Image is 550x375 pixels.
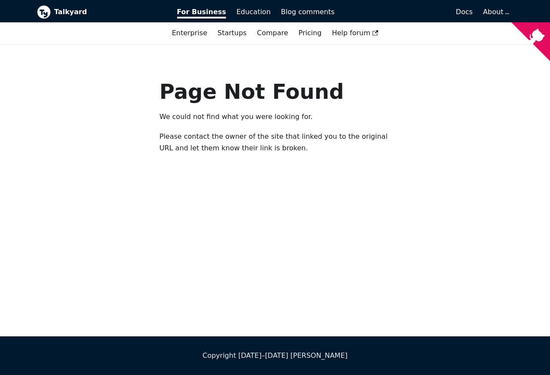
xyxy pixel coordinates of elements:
[276,5,340,19] a: Blog comments
[293,26,327,40] a: Pricing
[332,29,378,37] span: Help forum
[212,26,252,40] a: Startups
[167,26,212,40] a: Enterprise
[257,29,288,37] a: Compare
[456,8,473,16] span: Docs
[340,5,478,19] a: Docs
[159,111,391,122] p: We could not find what you were looking for.
[177,8,226,18] span: For Business
[483,8,508,16] a: About
[159,79,391,104] h1: Page Not Found
[236,8,271,16] span: Education
[231,5,276,19] a: Education
[172,5,232,19] a: For Business
[159,131,391,154] p: Please contact the owner of the site that linked you to the original URL and let them know their ...
[37,5,51,19] img: Talkyard logo
[54,6,165,18] b: Talkyard
[281,8,335,16] span: Blog comments
[37,350,513,361] div: Copyright [DATE]–[DATE] [PERSON_NAME]
[327,26,383,40] a: Help forum
[37,5,165,19] a: Talkyard logoTalkyard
